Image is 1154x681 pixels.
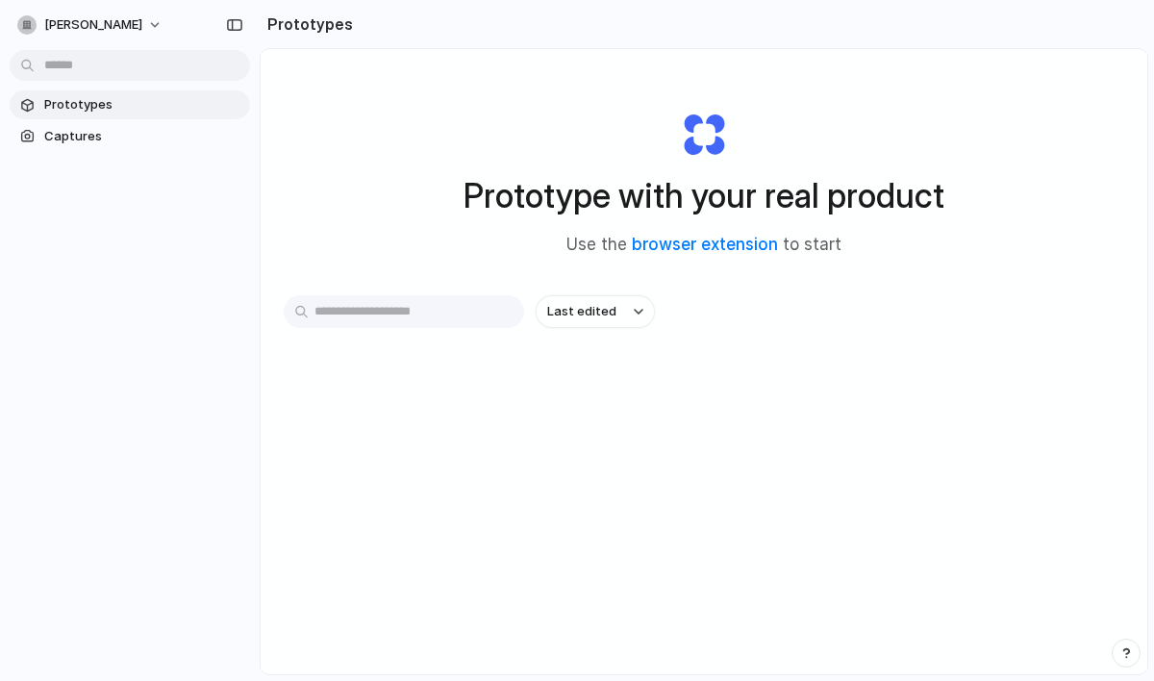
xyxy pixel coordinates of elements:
[260,13,353,36] h2: Prototypes
[10,10,172,40] button: [PERSON_NAME]
[536,295,655,328] button: Last edited
[10,122,250,151] a: Captures
[44,95,242,114] span: Prototypes
[547,302,616,321] span: Last edited
[44,127,242,146] span: Captures
[44,15,142,35] span: [PERSON_NAME]
[632,235,778,254] a: browser extension
[10,90,250,119] a: Prototypes
[464,170,944,221] h1: Prototype with your real product
[566,233,841,258] span: Use the to start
